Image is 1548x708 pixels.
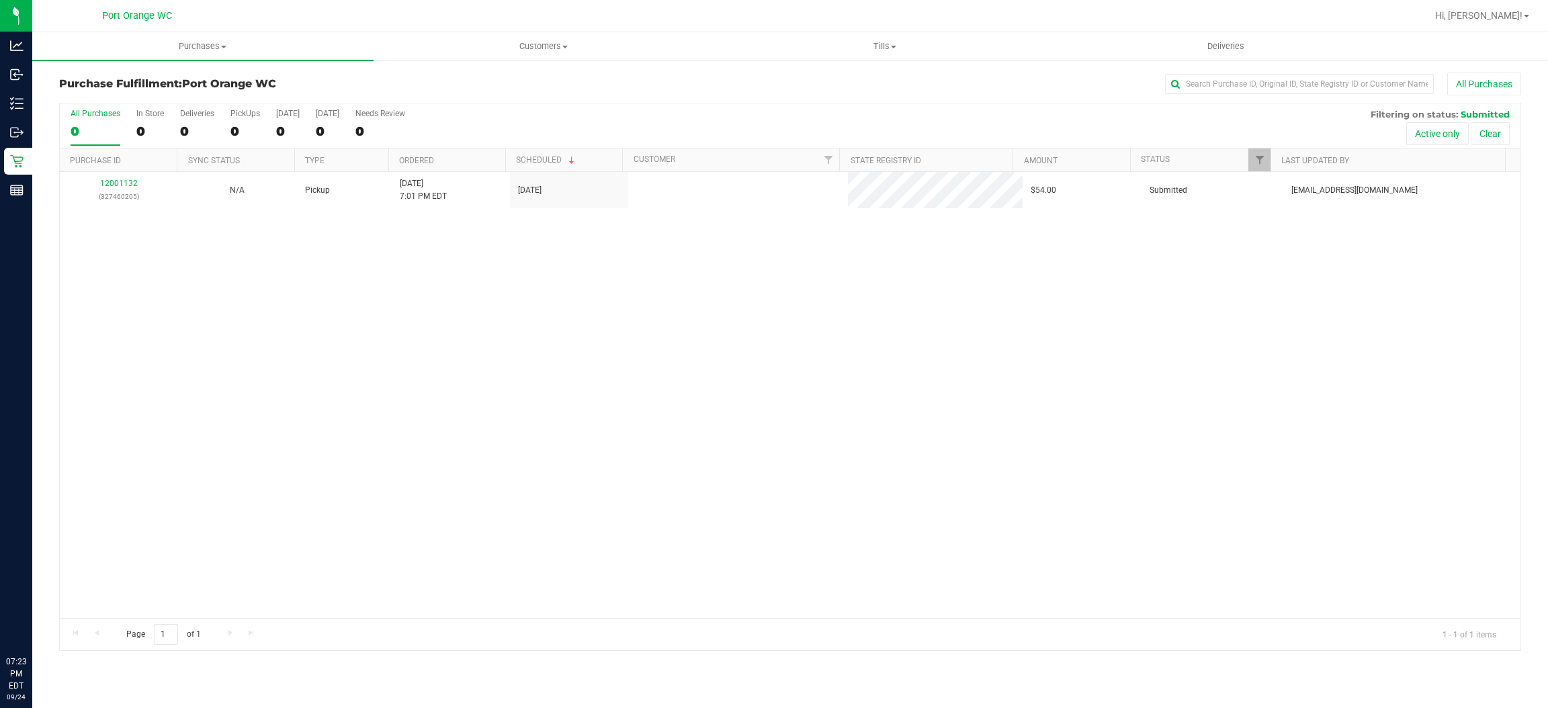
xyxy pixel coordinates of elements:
[399,156,434,165] a: Ordered
[230,184,245,197] button: N/A
[355,109,405,118] div: Needs Review
[634,154,675,164] a: Customer
[1291,184,1418,197] span: [EMAIL_ADDRESS][DOMAIN_NAME]
[1165,74,1434,94] input: Search Purchase ID, Original ID, State Registry ID or Customer Name...
[136,109,164,118] div: In Store
[276,124,300,139] div: 0
[10,183,24,197] inline-svg: Reports
[71,109,120,118] div: All Purchases
[518,184,542,197] span: [DATE]
[1056,32,1397,60] a: Deliveries
[10,154,24,168] inline-svg: Retail
[10,97,24,110] inline-svg: Inventory
[180,124,214,139] div: 0
[1447,73,1521,95] button: All Purchases
[851,156,921,165] a: State Registry ID
[355,124,405,139] div: 0
[32,32,374,60] a: Purchases
[71,124,120,139] div: 0
[374,40,714,52] span: Customers
[70,156,121,165] a: Purchase ID
[1248,148,1271,171] a: Filter
[1435,10,1522,21] span: Hi, [PERSON_NAME]!
[100,179,138,188] a: 12001132
[40,599,56,615] iframe: Resource center unread badge
[305,184,330,197] span: Pickup
[6,656,26,692] p: 07:23 PM EDT
[230,185,245,195] span: Not Applicable
[1281,156,1349,165] a: Last Updated By
[59,78,546,90] h3: Purchase Fulfillment:
[10,68,24,81] inline-svg: Inbound
[1371,109,1458,120] span: Filtering on status:
[374,32,715,60] a: Customers
[1141,154,1170,164] a: Status
[400,177,447,203] span: [DATE] 7:01 PM EDT
[230,109,260,118] div: PickUps
[316,109,339,118] div: [DATE]
[516,155,577,165] a: Scheduled
[230,124,260,139] div: 0
[714,32,1056,60] a: Tills
[1150,184,1187,197] span: Submitted
[115,624,212,645] span: Page of 1
[68,190,170,203] p: (327460205)
[1471,122,1510,145] button: Clear
[154,624,178,645] input: 1
[276,109,300,118] div: [DATE]
[182,77,276,90] span: Port Orange WC
[102,10,172,21] span: Port Orange WC
[1461,109,1510,120] span: Submitted
[13,601,54,641] iframe: Resource center
[1432,624,1507,644] span: 1 - 1 of 1 items
[136,124,164,139] div: 0
[316,124,339,139] div: 0
[817,148,839,171] a: Filter
[10,39,24,52] inline-svg: Analytics
[180,109,214,118] div: Deliveries
[6,692,26,702] p: 09/24
[1189,40,1262,52] span: Deliveries
[305,156,325,165] a: Type
[10,126,24,139] inline-svg: Outbound
[32,40,374,52] span: Purchases
[1031,184,1056,197] span: $54.00
[188,156,240,165] a: Sync Status
[1024,156,1058,165] a: Amount
[1406,122,1469,145] button: Active only
[715,40,1055,52] span: Tills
